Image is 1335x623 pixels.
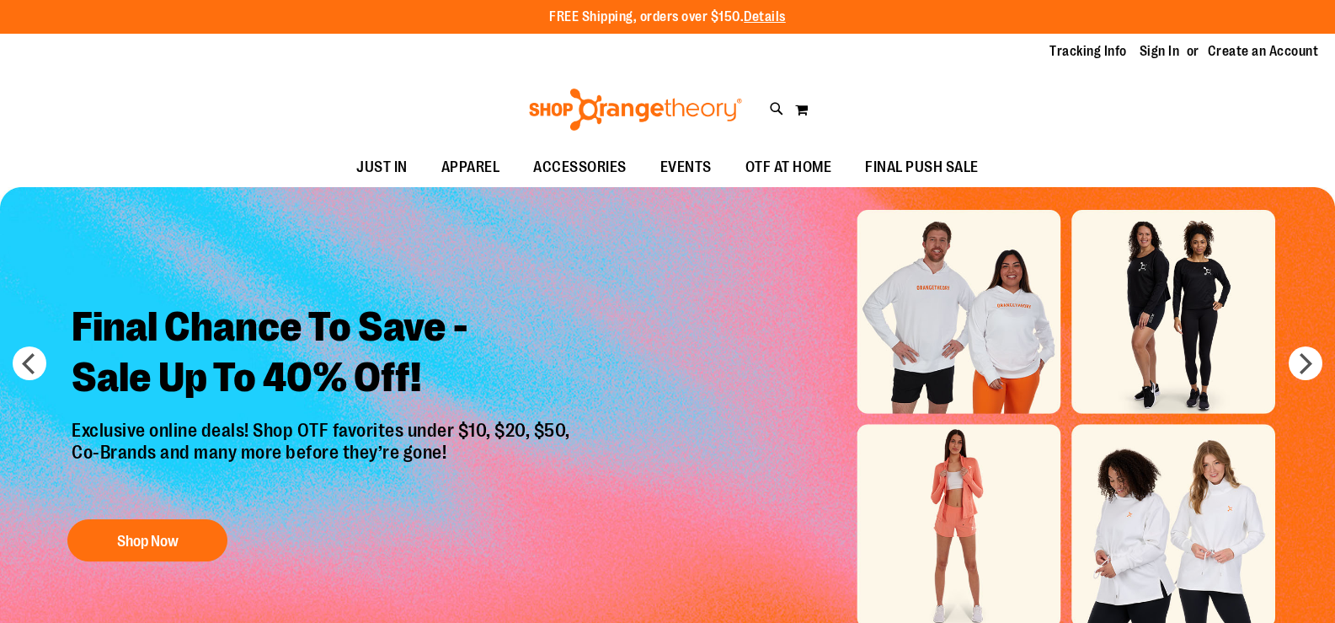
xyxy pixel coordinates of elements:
[848,148,996,187] a: FINAL PUSH SALE
[744,9,786,24] a: Details
[643,148,729,187] a: EVENTS
[865,148,979,186] span: FINAL PUSH SALE
[59,289,587,570] a: Final Chance To Save -Sale Up To 40% Off! Exclusive online deals! Shop OTF favorites under $10, $...
[1140,42,1180,61] a: Sign In
[356,148,408,186] span: JUST IN
[339,148,425,187] a: JUST IN
[526,89,745,131] img: Shop Orangetheory
[549,8,786,27] p: FREE Shipping, orders over $150.
[441,148,500,186] span: APPAREL
[67,519,227,561] button: Shop Now
[1208,42,1319,61] a: Create an Account
[1049,42,1127,61] a: Tracking Info
[533,148,627,186] span: ACCESSORIES
[745,148,832,186] span: OTF AT HOME
[13,346,46,380] button: prev
[516,148,643,187] a: ACCESSORIES
[729,148,849,187] a: OTF AT HOME
[59,420,587,502] p: Exclusive online deals! Shop OTF favorites under $10, $20, $50, Co-Brands and many more before th...
[59,289,587,420] h2: Final Chance To Save - Sale Up To 40% Off!
[425,148,517,187] a: APPAREL
[1289,346,1322,380] button: next
[660,148,712,186] span: EVENTS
